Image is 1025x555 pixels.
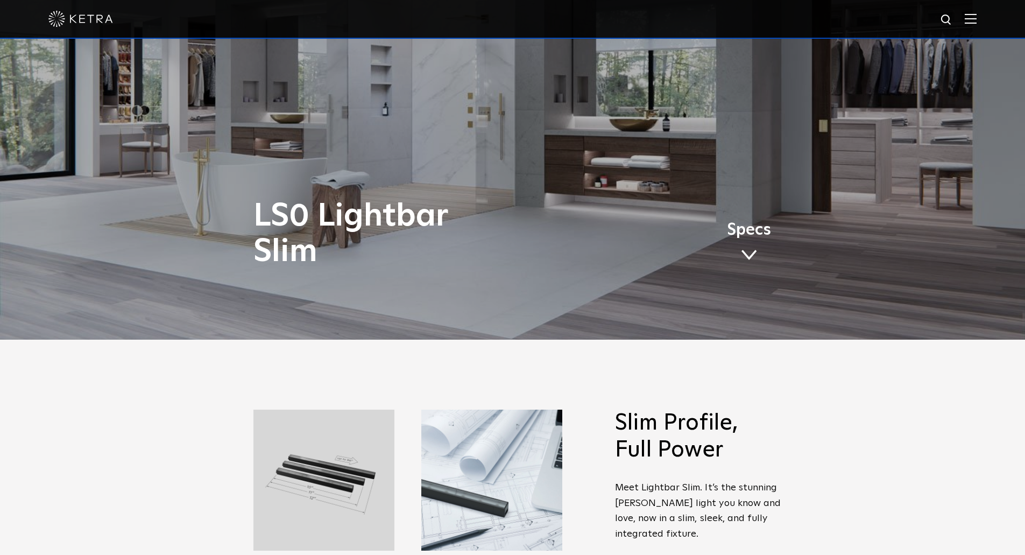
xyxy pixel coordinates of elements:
[965,13,977,24] img: Hamburger%20Nav.svg
[253,199,557,270] h1: LS0 Lightbar Slim
[253,410,394,551] img: L30_Custom_Length_Black-2
[421,410,562,551] img: L30_SlimProfile
[727,222,771,264] a: Specs
[48,11,113,27] img: ketra-logo-2019-white
[615,410,782,464] h2: Slim Profile, Full Power
[727,222,771,238] span: Specs
[940,13,953,27] img: search icon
